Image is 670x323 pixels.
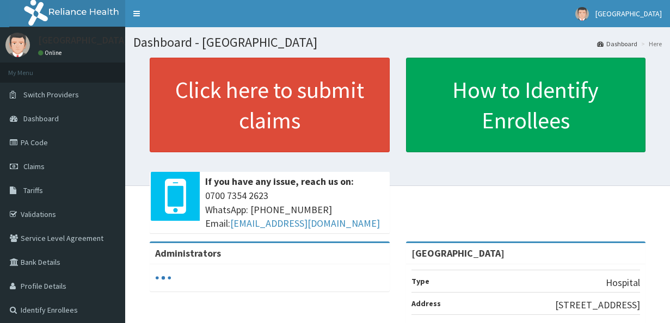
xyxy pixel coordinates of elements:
a: How to Identify Enrollees [406,58,646,152]
strong: [GEOGRAPHIC_DATA] [411,247,505,259]
li: Here [638,39,662,48]
span: 0700 7354 2623 WhatsApp: [PHONE_NUMBER] Email: [205,189,384,231]
p: Hospital [606,276,640,290]
a: Dashboard [597,39,637,48]
p: [STREET_ADDRESS] [555,298,640,312]
b: Type [411,276,429,286]
b: Address [411,299,441,308]
a: [EMAIL_ADDRESS][DOMAIN_NAME] [230,217,380,229]
span: Dashboard [23,114,59,123]
span: Switch Providers [23,90,79,100]
b: Administrators [155,247,221,259]
span: [GEOGRAPHIC_DATA] [595,9,662,18]
span: Claims [23,161,45,171]
h1: Dashboard - [GEOGRAPHIC_DATA] [133,35,662,49]
span: Tariffs [23,185,43,195]
a: Click here to submit claims [150,58,390,152]
svg: audio-loading [155,270,171,286]
a: Online [38,49,64,57]
p: [GEOGRAPHIC_DATA] [38,35,128,45]
b: If you have any issue, reach us on: [205,175,354,188]
img: User Image [5,33,30,57]
img: User Image [575,7,589,21]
